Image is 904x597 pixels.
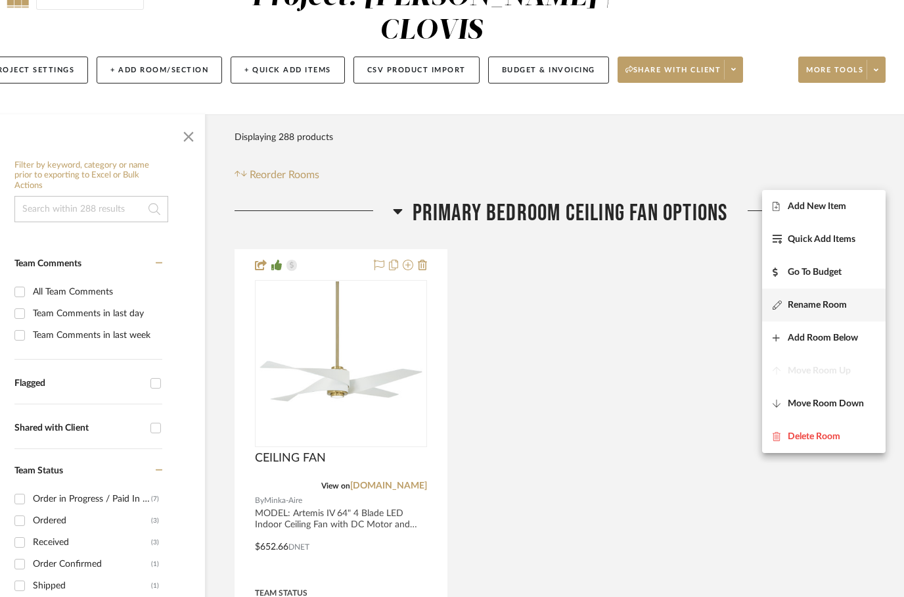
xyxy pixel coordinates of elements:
[788,267,842,278] span: Go To Budget
[788,300,847,311] span: Rename Room
[788,333,858,344] span: Add Room Below
[788,201,846,212] span: Add New Item
[788,234,855,245] span: Quick Add Items
[788,431,840,442] span: Delete Room
[788,398,864,410] span: Move Room Down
